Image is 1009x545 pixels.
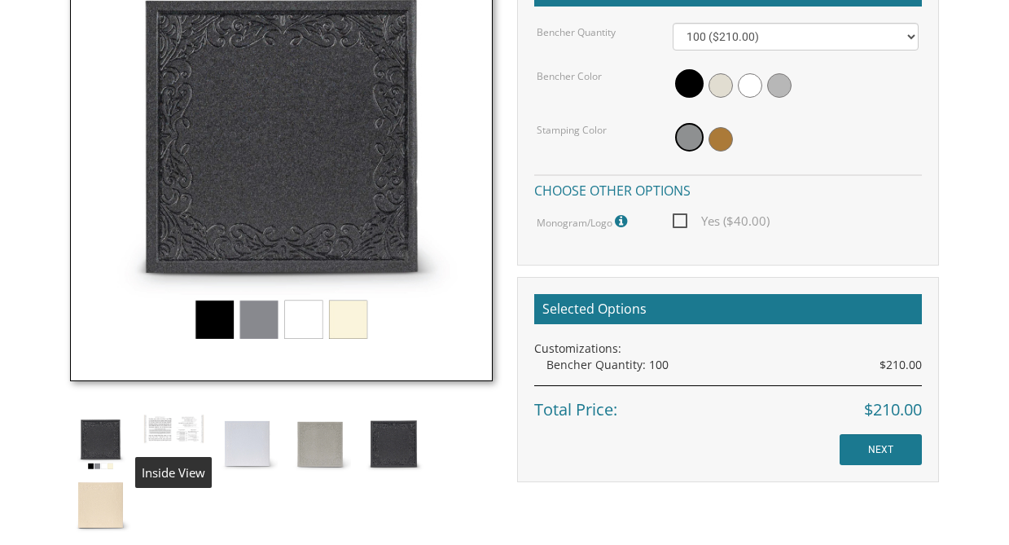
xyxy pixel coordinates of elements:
[673,211,770,231] span: Yes ($40.00)
[534,341,923,357] div: Customizations:
[70,414,131,475] img: tiferes_shimmer.jpg
[534,174,923,203] h4: Choose other options
[70,475,131,536] img: cream_shimmer.jpg
[546,357,923,373] div: Bencher Quantity: 100
[290,414,351,475] img: silver_shimmer.jpg
[217,414,278,475] img: white_shimmer.jpg
[864,398,922,422] span: $210.00
[840,434,922,465] input: NEXT
[880,357,922,373] span: $210.00
[363,414,424,475] img: black_shimmer.jpg
[537,25,616,39] label: Bencher Quantity
[143,414,204,445] img: bp%20bencher%20inside%201.JPG
[537,211,631,232] label: Monogram/Logo
[537,123,607,137] label: Stamping Color
[537,69,602,83] label: Bencher Color
[534,294,923,325] h2: Selected Options
[534,385,923,422] div: Total Price:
